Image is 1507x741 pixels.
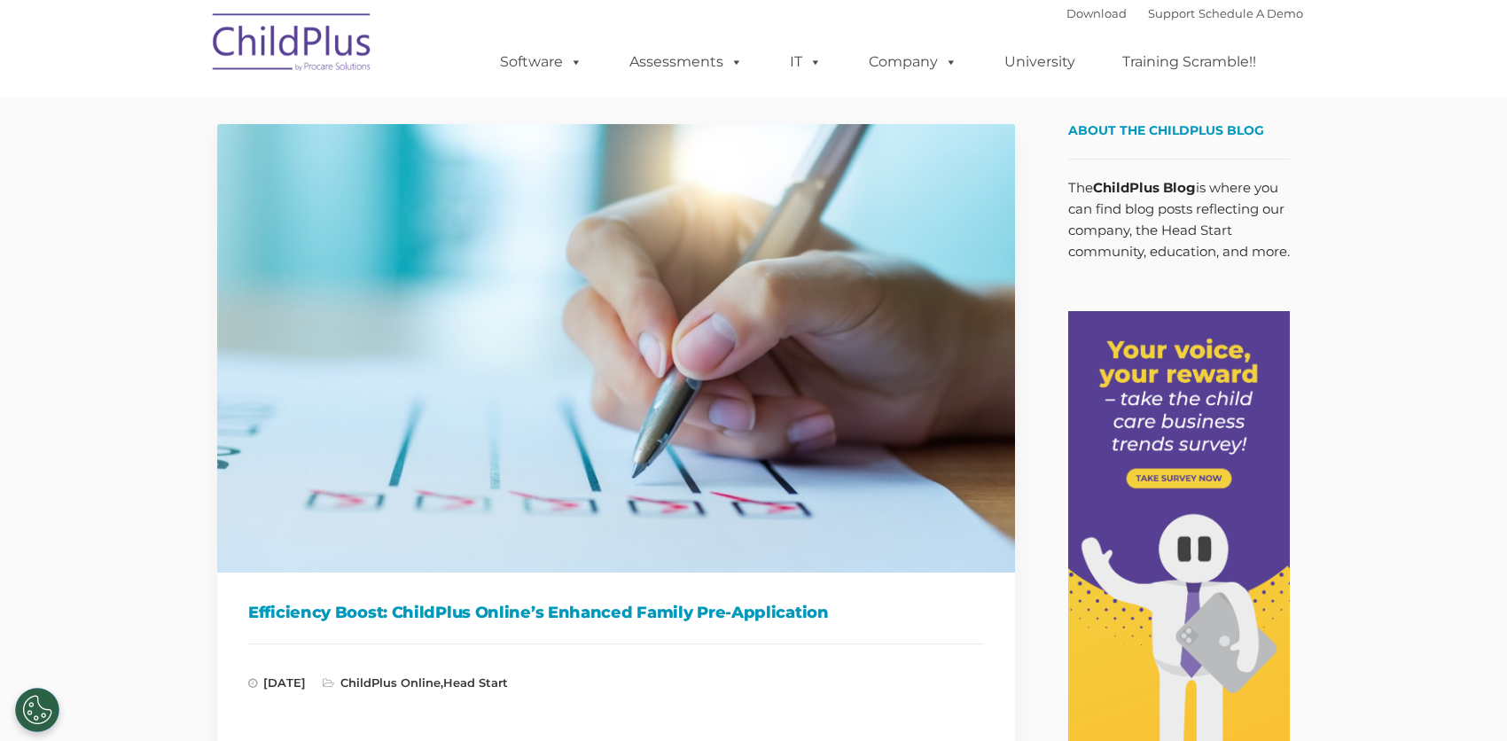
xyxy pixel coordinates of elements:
span: About the ChildPlus Blog [1068,122,1264,138]
a: Download [1066,6,1127,20]
strong: ChildPlus Blog [1093,179,1196,196]
button: Cookies Settings [15,688,59,732]
a: Company [851,44,975,80]
img: Efficiency Boost: ChildPlus Online's Enhanced Family Pre-Application Process - Streamlining Appli... [217,124,1015,573]
font: | [1066,6,1303,20]
a: ChildPlus Online [340,675,441,690]
a: Support [1148,6,1195,20]
h1: Efficiency Boost: ChildPlus Online’s Enhanced Family Pre-Application [248,599,984,626]
a: University [987,44,1093,80]
p: The is where you can find blog posts reflecting our company, the Head Start community, education,... [1068,177,1290,262]
span: [DATE] [248,675,306,690]
a: Software [482,44,600,80]
a: Training Scramble!! [1105,44,1274,80]
span: , [323,675,508,690]
a: IT [772,44,839,80]
a: Head Start [443,675,508,690]
a: Schedule A Demo [1199,6,1303,20]
img: ChildPlus by Procare Solutions [204,1,381,90]
a: Assessments [612,44,761,80]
